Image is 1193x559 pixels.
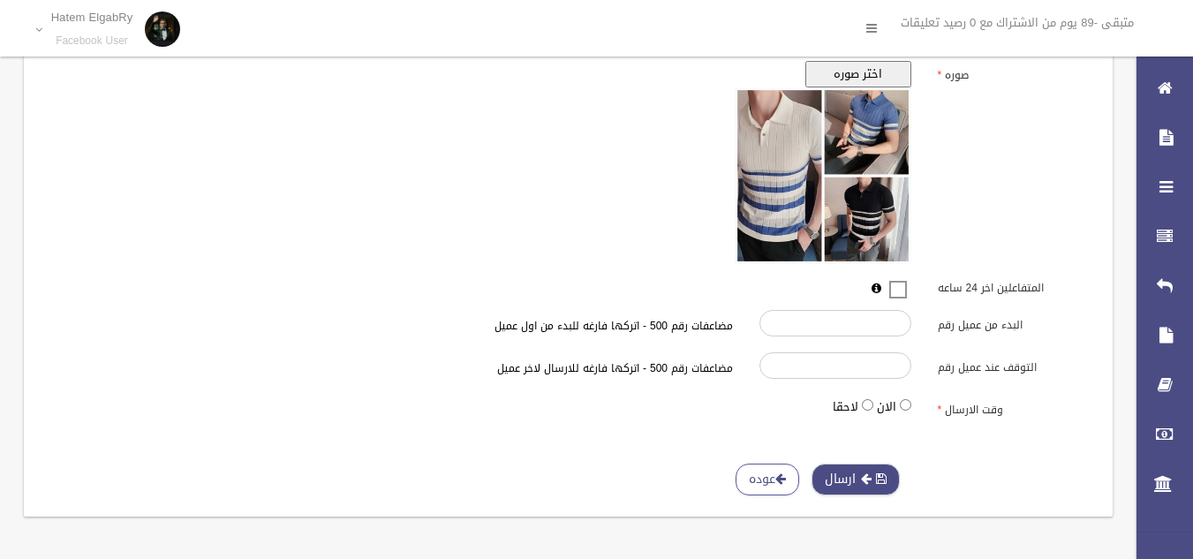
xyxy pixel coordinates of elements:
[833,397,858,418] label: لاحقا
[736,464,799,496] a: عوده
[51,11,133,24] p: Hatem ElgabRy
[925,274,1103,298] label: المتفاعلين اخر 24 ساعه
[925,61,1103,86] label: صوره
[51,34,133,48] small: Facebook User
[925,396,1103,420] label: وقت الارسال
[314,321,733,332] h6: مضاعفات رقم 500 - اتركها فارغه للبدء من اول عميل
[925,310,1103,335] label: البدء من عميل رقم
[812,464,900,496] button: ارسال
[805,61,911,87] button: اختر صوره
[925,352,1103,377] label: التوقف عند عميل رقم
[735,87,911,264] img: معاينه الصوره
[877,397,896,418] label: الان
[314,363,733,374] h6: مضاعفات رقم 500 - اتركها فارغه للارسال لاخر عميل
